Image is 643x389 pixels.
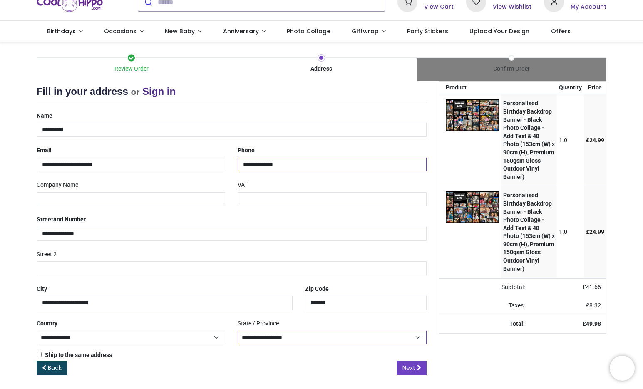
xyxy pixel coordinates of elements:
[586,284,601,290] span: 41.66
[583,284,601,290] span: £
[583,320,601,327] strong: £
[586,137,604,144] span: £
[397,361,427,375] a: Next
[37,213,86,227] label: Street
[37,352,42,357] input: Ship to the same address
[154,21,212,42] a: New Baby
[503,100,555,180] strong: Personalised Birthday Backdrop Banner - Black Photo Collage - Add Text & 48 Photo (153cm (W) x 90...
[586,228,604,235] span: £
[37,282,47,296] label: City
[571,3,606,11] a: My Account
[439,82,501,94] th: Product
[93,21,154,42] a: Occasions
[37,361,67,375] a: Back
[503,192,555,272] strong: Personalised Birthday Backdrop Banner - Black Photo Collage - Add Text & 48 Photo (153cm (W) x 90...
[165,27,195,35] span: New Baby
[509,320,525,327] strong: Total:
[402,364,415,372] span: Next
[305,282,329,296] label: Zip Code
[584,82,606,94] th: Price
[287,27,330,35] span: Photo Collage
[586,320,601,327] span: 49.98
[610,356,635,381] iframe: Brevo live chat
[559,228,582,236] div: 1.0
[446,99,499,131] img: HHVCqLxgoGCgYKBgoGCgYKBgoGCgYKBgoGCgYKBgQA0VBL3RQMFAwUDBQMFAwUDBQMFAwUDBQMFAwUDBQMPAcYKAo6M9BJxQQ...
[37,248,57,262] label: Street 2
[37,109,52,123] label: Name
[589,302,601,309] span: 8.32
[37,178,78,192] label: Company Name
[352,27,379,35] span: Giftwrap
[439,278,529,297] td: Subtotal:
[559,136,582,145] div: 1.0
[131,87,139,97] small: or
[48,364,62,372] span: Back
[238,178,248,192] label: VAT
[47,27,76,35] span: Birthdays
[37,86,128,97] span: Fill in your address
[493,3,531,11] a: View Wishlist
[53,216,86,223] span: and Number
[37,65,227,73] div: Review Order
[37,317,57,331] label: Country
[586,302,601,309] span: £
[37,144,52,158] label: Email
[37,21,94,42] a: Birthdays
[557,82,584,94] th: Quantity
[238,144,255,158] label: Phone
[446,191,499,223] img: gKXzD6owf10AAAAASUVORK5CYII=
[212,21,276,42] a: Anniversary
[407,27,448,35] span: Party Stickers
[589,137,604,144] span: 24.99
[37,351,112,359] label: Ship to the same address
[469,27,529,35] span: Upload Your Design
[104,27,137,35] span: Occasions
[551,27,571,35] span: Offers
[341,21,397,42] a: Giftwrap
[439,297,529,315] td: Taxes:
[424,3,454,11] a: View Cart
[142,86,176,97] a: Sign in
[589,228,604,235] span: 24.99
[238,317,279,331] label: State / Province
[226,65,417,73] div: Address
[417,65,607,73] div: Confirm Order
[223,27,259,35] span: Anniversary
